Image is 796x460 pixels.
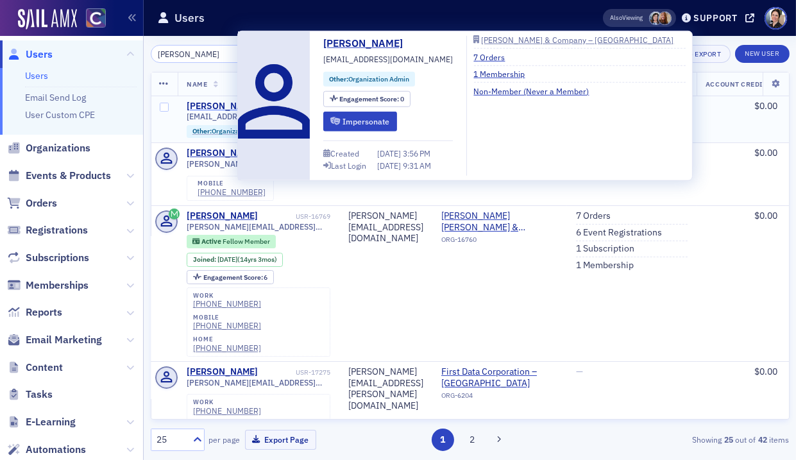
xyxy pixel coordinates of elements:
img: SailAMX [86,8,106,28]
a: [PERSON_NAME] [187,366,258,378]
a: Users [25,70,48,81]
a: Tasks [7,388,53,402]
div: USR-16769 [260,212,331,221]
span: [PERSON_NAME][EMAIL_ADDRESS][DOMAIN_NAME] [187,222,330,232]
div: Active: Active: Fellow Member [187,235,276,248]
span: Orders [26,196,57,210]
a: Automations [7,443,86,457]
button: Export [675,45,731,63]
span: $0.00 [754,210,777,221]
span: Name [187,80,207,89]
a: [PHONE_NUMBER] [193,343,261,353]
span: Engagement Score : [203,273,264,282]
a: 7 Orders [474,51,515,63]
span: [DATE] [217,255,237,264]
button: Export Page [245,430,316,450]
a: [PERSON_NAME] & Company – [GEOGRAPHIC_DATA] [474,36,686,44]
strong: 42 [756,434,770,445]
strong: 25 [722,434,736,445]
div: Support [693,12,738,24]
span: Reports [26,305,62,319]
button: 1 [432,429,454,451]
input: Search… [151,45,273,63]
div: mobile [198,180,266,187]
a: 1 Membership [576,260,634,271]
div: Also [610,13,622,22]
a: [PERSON_NAME] [323,36,412,51]
div: [PERSON_NAME][EMAIL_ADDRESS][PERSON_NAME][DOMAIN_NAME] [348,366,423,411]
a: Non-Member (Never a Member) [474,85,599,96]
span: Organizations [26,141,90,155]
div: 0 [340,96,405,103]
span: Memberships [26,278,89,293]
a: Other:Organization Admin [192,127,273,135]
div: [PHONE_NUMBER] [193,321,261,330]
a: [PERSON_NAME] [187,210,258,222]
div: 6 [203,274,268,281]
span: $0.00 [754,366,777,377]
div: ORG-6204 [441,391,558,404]
span: Registrations [26,223,88,237]
span: 3:56 PM [403,148,430,158]
span: $0.00 [754,147,777,158]
a: [PHONE_NUMBER] [193,299,261,309]
a: [PERSON_NAME] [187,148,258,159]
a: Users [7,47,53,62]
span: Users [26,47,53,62]
div: [PERSON_NAME] & Company – [GEOGRAPHIC_DATA] [482,37,674,44]
span: 9:31 AM [403,160,431,170]
div: home [193,336,261,343]
div: [PERSON_NAME] [187,101,258,112]
a: Subscriptions [7,251,89,265]
div: [PERSON_NAME][EMAIL_ADDRESS][DOMAIN_NAME] [348,210,423,244]
div: USR-17275 [260,368,331,377]
span: [EMAIL_ADDRESS][DOMAIN_NAME] [187,112,316,121]
span: Fellow Member [223,237,270,246]
a: 7 Orders [576,210,611,222]
span: [DATE] [377,160,403,170]
a: View Homepage [77,8,106,30]
div: Engagement Score: 6 [187,270,274,284]
span: Engagement Score : [340,94,401,103]
a: Other:Organization Admin [329,74,409,84]
span: Email Marketing [26,333,102,347]
span: Content [26,361,63,375]
a: [PHONE_NUMBER] [193,406,261,416]
div: Engagement Score: 0 [323,91,411,107]
span: Schaefer Lapp & Samples, CPAs [441,210,558,233]
button: Impersonate [323,111,397,131]
a: User Custom CPE [25,109,95,121]
span: E-Learning [26,415,76,429]
a: Active Fellow Member [192,237,270,246]
span: Automations [26,443,86,457]
button: 2 [461,429,484,451]
span: [EMAIL_ADDRESS][DOMAIN_NAME] [323,53,453,65]
div: Export [695,51,721,58]
a: 1 Subscription [576,243,634,255]
span: Profile [765,7,787,30]
span: Stacy Svendsen [649,12,663,25]
a: Memberships [7,278,89,293]
div: ORG-16760 [441,235,558,248]
div: Last Login [331,162,366,169]
a: Email Send Log [25,92,86,103]
a: 1 Membership [474,68,535,80]
div: Other: [187,125,278,138]
span: Account Credit [706,80,766,89]
h1: Users [174,10,205,26]
span: Other : [192,126,212,135]
a: 6 Event Registrations [576,227,662,239]
label: per page [209,434,241,445]
a: Organizations [7,141,90,155]
div: Joined: 2011-04-30 00:00:00 [187,253,283,267]
span: Active [201,237,223,246]
span: — [576,366,583,377]
span: $0.00 [754,100,777,112]
div: [PHONE_NUMBER] [198,187,266,197]
span: Other : [329,74,348,83]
